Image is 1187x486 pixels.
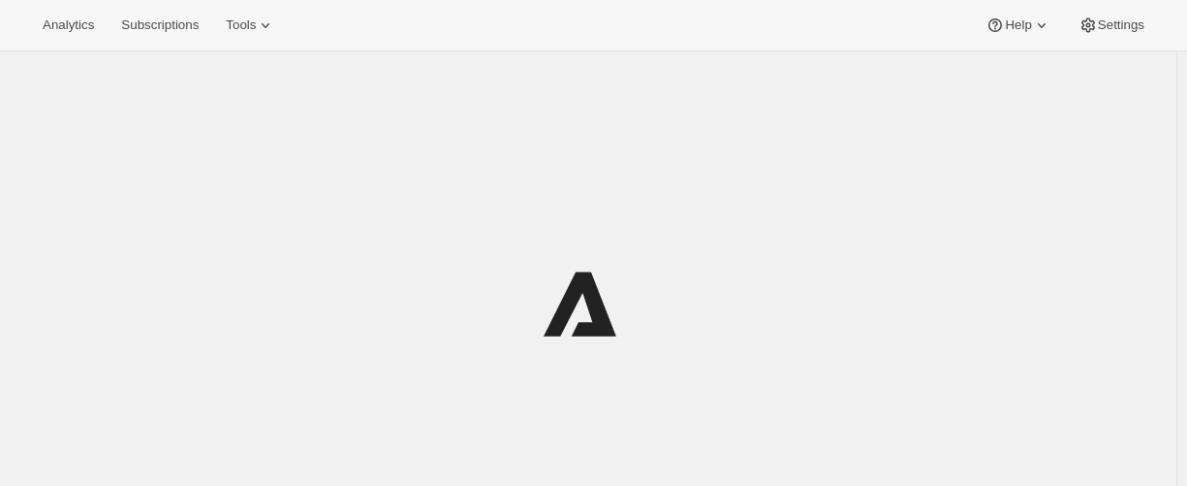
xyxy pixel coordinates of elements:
button: Tools [214,12,287,39]
span: Settings [1098,17,1144,33]
span: Subscriptions [121,17,199,33]
span: Tools [226,17,256,33]
button: Settings [1067,12,1156,39]
span: Help [1005,17,1031,33]
button: Subscriptions [109,12,210,39]
button: Analytics [31,12,106,39]
button: Help [974,12,1062,39]
span: Analytics [43,17,94,33]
